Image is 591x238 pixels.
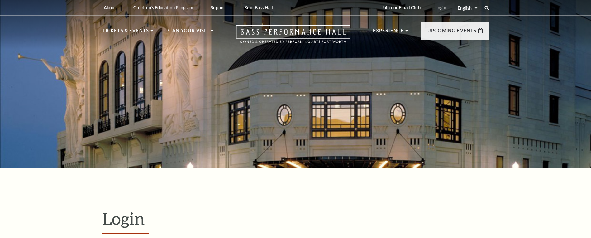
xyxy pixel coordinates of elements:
p: Tickets & Events [102,27,149,38]
p: Support [211,5,227,10]
p: Rent Bass Hall [244,5,273,10]
p: Plan Your Visit [166,27,209,38]
p: Upcoming Events [427,27,477,38]
p: Experience [373,27,404,38]
p: About [104,5,116,10]
select: Select: [456,5,479,11]
span: Login [102,208,145,228]
p: Children's Education Program [133,5,193,10]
